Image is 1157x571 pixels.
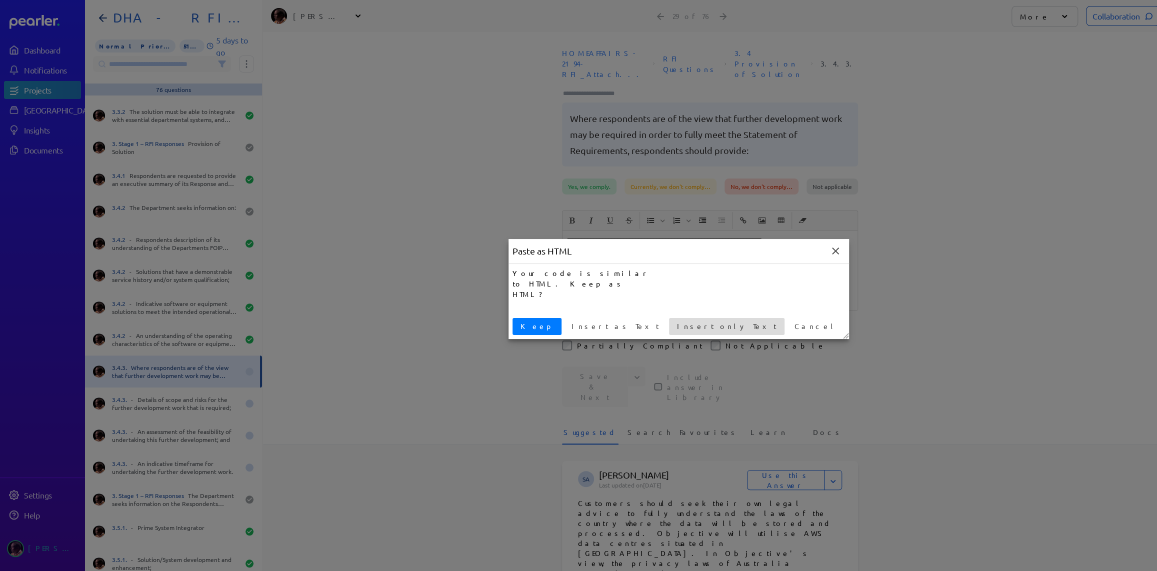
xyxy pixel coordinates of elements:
span: Insert as Text [567,321,663,331]
div: Your code is similar to HTML. Keep as HTML? [512,268,654,299]
button: Insert only Text [669,318,784,335]
div: Paste as HTML [508,239,575,263]
span: Keep [516,321,557,331]
button: Insert as Text [563,318,667,335]
span: Insert only Text [673,321,780,331]
span: Cancel [790,321,841,331]
button: Cancel [786,318,845,335]
button: Keep [512,318,561,335]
